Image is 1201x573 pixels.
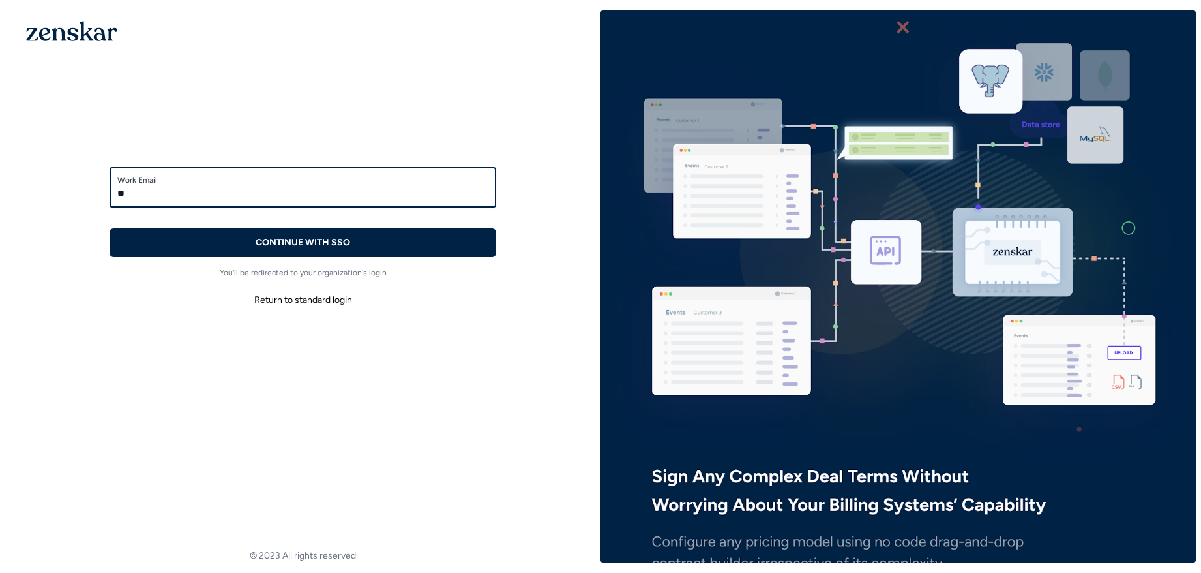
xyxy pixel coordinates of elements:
[110,268,496,278] p: You'll be redirected to your organization's login
[110,288,496,312] button: Return to standard login
[256,236,350,249] p: CONTINUE WITH SSO
[26,21,117,41] img: 1OGAJ2xQqyY4LXKgY66KYq0eOWRCkrZdAb3gUhuVAqdWPZE9SRJmCz+oDMSn4zDLXe31Ii730ItAGKgCKgCCgCikA4Av8PJUP...
[5,550,600,563] footer: © 2023 All rights reserved
[110,228,496,257] button: CONTINUE WITH SSO
[117,175,488,185] label: Work Email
